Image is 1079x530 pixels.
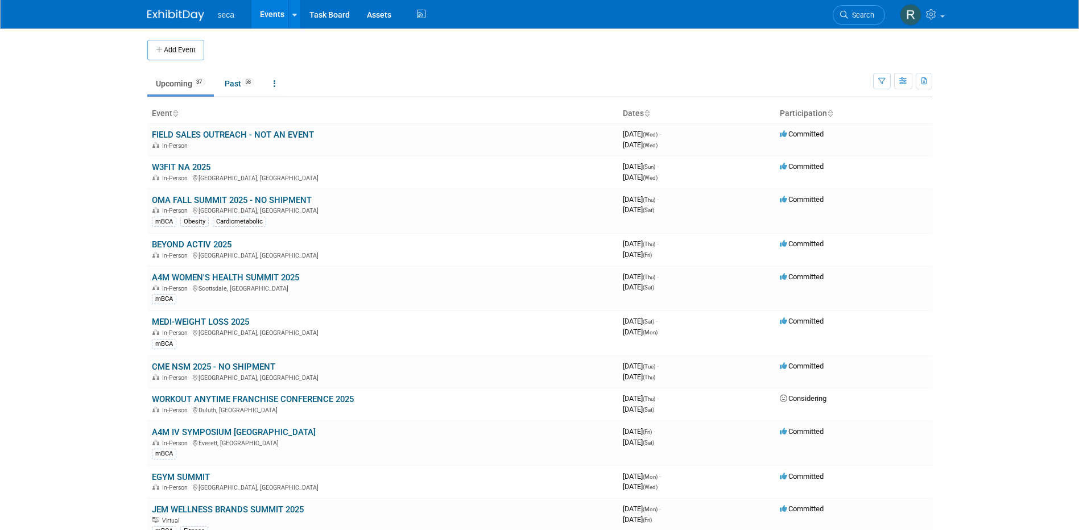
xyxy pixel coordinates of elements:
th: Event [147,104,618,123]
span: - [659,504,661,513]
span: - [659,472,661,481]
span: [DATE] [623,427,655,436]
span: In-Person [162,285,191,292]
img: In-Person Event [152,484,159,490]
img: In-Person Event [152,175,159,180]
span: Committed [780,239,824,248]
img: Virtual Event [152,517,159,523]
button: Add Event [147,40,204,60]
span: - [657,394,659,403]
span: [DATE] [623,239,659,248]
span: [DATE] [623,250,652,259]
a: CME NSM 2025 - NO SHIPMENT [152,362,275,372]
img: ExhibitDay [147,10,204,21]
div: Everett, [GEOGRAPHIC_DATA] [152,438,614,447]
span: [DATE] [623,482,658,491]
span: In-Person [162,252,191,259]
span: In-Person [162,175,191,182]
span: [DATE] [623,372,655,381]
span: (Wed) [643,484,658,490]
a: A4M IV SYMPOSIUM [GEOGRAPHIC_DATA] [152,427,316,437]
span: In-Person [162,484,191,491]
img: In-Person Event [152,285,159,291]
span: (Thu) [643,241,655,247]
span: (Sat) [643,284,654,291]
span: [DATE] [623,283,654,291]
span: 37 [193,78,205,86]
span: Committed [780,195,824,204]
a: WORKOUT ANYTIME FRANCHISE CONFERENCE 2025 [152,394,354,404]
span: In-Person [162,329,191,337]
div: Scottsdale, [GEOGRAPHIC_DATA] [152,283,614,292]
span: In-Person [162,407,191,414]
span: [DATE] [623,472,661,481]
img: In-Person Event [152,440,159,445]
a: Upcoming37 [147,73,214,94]
div: [GEOGRAPHIC_DATA], [GEOGRAPHIC_DATA] [152,372,614,382]
a: JEM WELLNESS BRANDS SUMMIT 2025 [152,504,304,515]
a: BEYOND ACTIV 2025 [152,239,231,250]
span: [DATE] [623,328,658,336]
span: Committed [780,472,824,481]
span: 58 [242,78,254,86]
a: OMA FALL SUMMIT 2025 - NO SHIPMENT [152,195,312,205]
div: Cardiometabolic [213,217,266,227]
span: (Sat) [643,207,654,213]
div: [GEOGRAPHIC_DATA], [GEOGRAPHIC_DATA] [152,328,614,337]
span: [DATE] [623,405,654,413]
img: In-Person Event [152,374,159,380]
span: (Sat) [643,407,654,413]
span: In-Person [162,374,191,382]
span: [DATE] [623,173,658,181]
span: Committed [780,362,824,370]
a: Search [833,5,885,25]
div: mBCA [152,449,176,459]
span: - [657,162,659,171]
img: In-Person Event [152,329,159,335]
a: Sort by Start Date [644,109,650,118]
span: [DATE] [623,438,654,446]
span: Committed [780,504,824,513]
div: [GEOGRAPHIC_DATA], [GEOGRAPHIC_DATA] [152,250,614,259]
span: [DATE] [623,362,659,370]
span: Search [848,11,874,19]
span: - [657,272,659,281]
span: [DATE] [623,317,658,325]
span: Committed [780,162,824,171]
img: Rachel Jordan [900,4,921,26]
span: (Sun) [643,164,655,170]
span: (Tue) [643,363,655,370]
span: - [657,195,659,204]
span: (Wed) [643,131,658,138]
span: Committed [780,317,824,325]
a: Sort by Participation Type [827,109,833,118]
span: (Sat) [643,318,654,325]
span: Virtual [162,517,183,524]
span: [DATE] [623,162,659,171]
span: (Fri) [643,517,652,523]
span: In-Person [162,440,191,447]
div: mBCA [152,339,176,349]
img: In-Person Event [152,142,159,148]
span: (Mon) [643,329,658,336]
span: seca [218,10,235,19]
span: Committed [780,130,824,138]
span: [DATE] [623,272,659,281]
span: (Wed) [643,142,658,148]
span: (Wed) [643,175,658,181]
span: [DATE] [623,504,661,513]
img: In-Person Event [152,207,159,213]
span: (Mon) [643,506,658,512]
a: A4M WOMEN'S HEALTH SUMMIT 2025 [152,272,299,283]
th: Participation [775,104,932,123]
a: Past58 [216,73,263,94]
span: - [657,362,659,370]
span: - [659,130,661,138]
img: In-Person Event [152,252,159,258]
span: In-Person [162,142,191,150]
span: (Thu) [643,197,655,203]
div: Duluth, [GEOGRAPHIC_DATA] [152,405,614,414]
div: mBCA [152,294,176,304]
span: Committed [780,427,824,436]
span: In-Person [162,207,191,214]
